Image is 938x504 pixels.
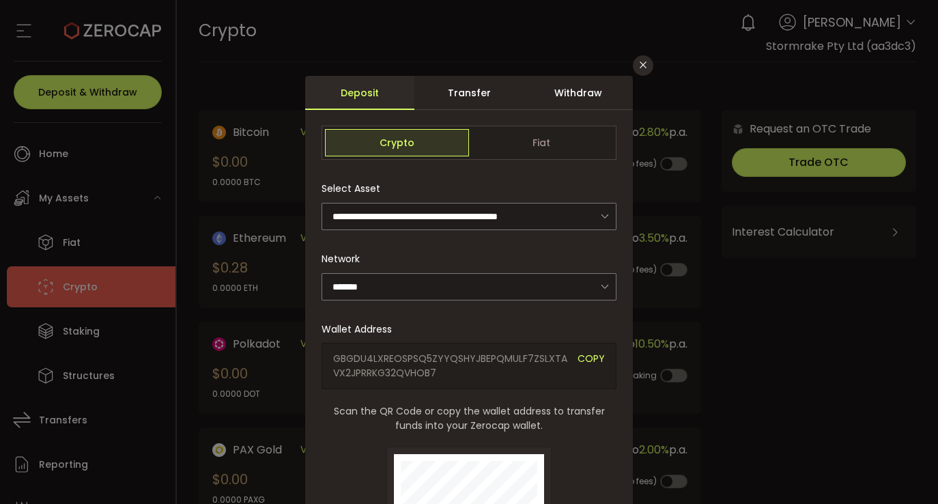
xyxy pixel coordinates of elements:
span: Scan the QR Code or copy the wallet address to transfer funds into your Zerocap wallet. [322,404,616,433]
span: Crypto [325,129,469,156]
label: Network [322,252,368,266]
div: Withdraw [524,76,633,110]
span: COPY [578,352,605,380]
div: Deposit [305,76,414,110]
label: Select Asset [322,182,388,195]
span: GBGDU4LXREOSPSQ5ZYYQSHYJBEPQMULF7ZSLXTAVX2JPRRKG32QVHOB7 [333,352,567,380]
div: Transfer [414,76,524,110]
button: Close [633,55,653,76]
label: Wallet Address [322,322,400,336]
iframe: Chat Widget [870,438,938,504]
span: Fiat [469,129,613,156]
